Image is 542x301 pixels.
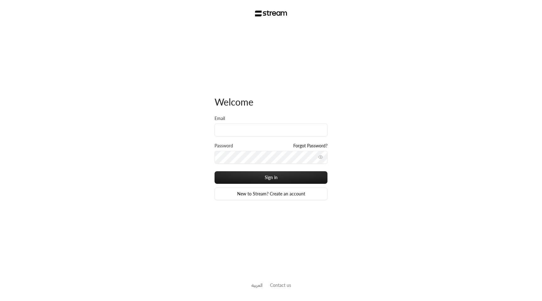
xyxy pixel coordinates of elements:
a: Forgot Password? [293,143,327,149]
img: Stream Logo [255,10,287,17]
button: toggle password visibility [316,152,326,162]
label: Password [215,143,233,149]
button: Contact us [270,282,291,288]
a: New to Stream? Create an account [215,188,327,200]
button: Sign in [215,171,327,184]
a: Contact us [270,282,291,288]
span: Welcome [215,96,253,107]
label: Email [215,115,225,122]
a: العربية [251,279,263,291]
